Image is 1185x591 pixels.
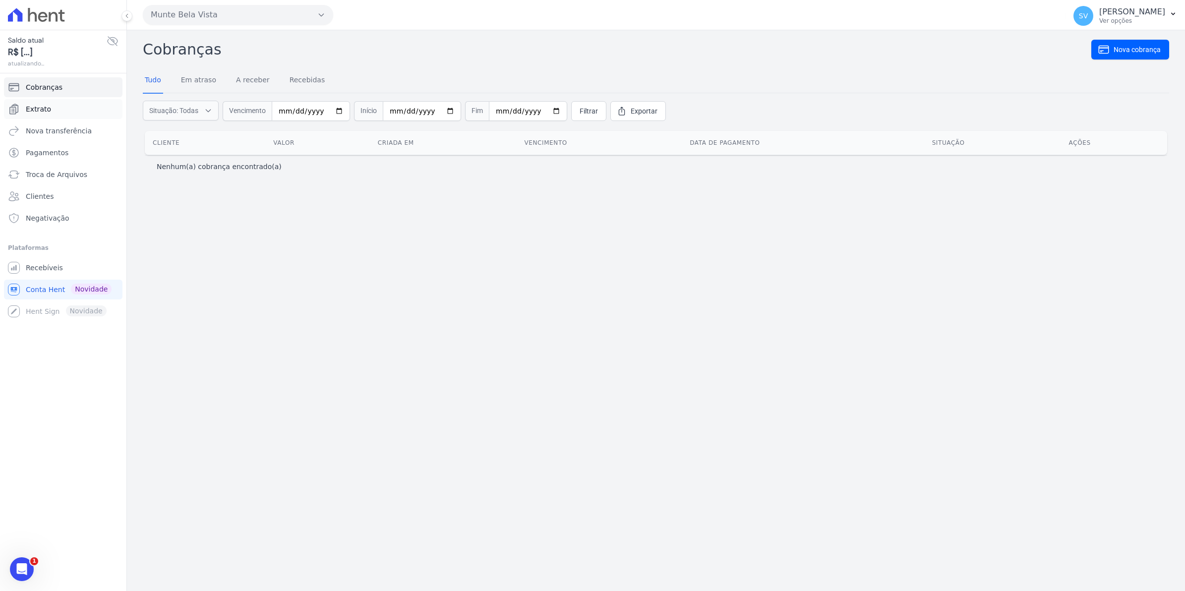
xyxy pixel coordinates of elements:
[145,131,265,155] th: Cliente
[1099,7,1165,17] p: [PERSON_NAME]
[1099,17,1165,25] p: Ver opções
[1061,131,1167,155] th: Ações
[8,46,107,59] span: R$ [...]
[26,126,92,136] span: Nova transferência
[610,101,666,121] a: Exportar
[682,131,924,155] th: Data de pagamento
[26,82,62,92] span: Cobranças
[143,68,163,94] a: Tudo
[631,106,657,116] span: Exportar
[149,106,198,116] span: Situação: Todas
[465,101,489,121] span: Fim
[4,258,122,278] a: Recebíveis
[234,68,272,94] a: A receber
[288,68,327,94] a: Recebidas
[26,148,68,158] span: Pagamentos
[71,284,112,295] span: Novidade
[571,101,606,121] a: Filtrar
[1091,40,1169,59] a: Nova cobrança
[8,35,107,46] span: Saldo atual
[143,5,333,25] button: Munte Bela Vista
[924,131,1061,155] th: Situação
[26,104,51,114] span: Extrato
[265,131,370,155] th: Valor
[4,99,122,119] a: Extrato
[370,131,517,155] th: Criada em
[8,242,118,254] div: Plataformas
[26,170,87,179] span: Troca de Arquivos
[143,38,1091,60] h2: Cobranças
[4,186,122,206] a: Clientes
[143,101,219,120] button: Situação: Todas
[354,101,383,121] span: Início
[4,280,122,299] a: Conta Hent Novidade
[10,557,34,581] iframe: Intercom live chat
[1079,12,1088,19] span: SV
[4,143,122,163] a: Pagamentos
[4,121,122,141] a: Nova transferência
[157,162,282,172] p: Nenhum(a) cobrança encontrado(a)
[580,106,598,116] span: Filtrar
[223,101,272,121] span: Vencimento
[1066,2,1185,30] button: SV [PERSON_NAME] Ver opções
[30,557,38,565] span: 1
[8,77,118,321] nav: Sidebar
[26,191,54,201] span: Clientes
[4,208,122,228] a: Negativação
[4,165,122,184] a: Troca de Arquivos
[26,263,63,273] span: Recebíveis
[26,213,69,223] span: Negativação
[4,77,122,97] a: Cobranças
[179,68,218,94] a: Em atraso
[516,131,682,155] th: Vencimento
[8,59,107,68] span: atualizando...
[26,285,65,295] span: Conta Hent
[1114,45,1161,55] span: Nova cobrança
